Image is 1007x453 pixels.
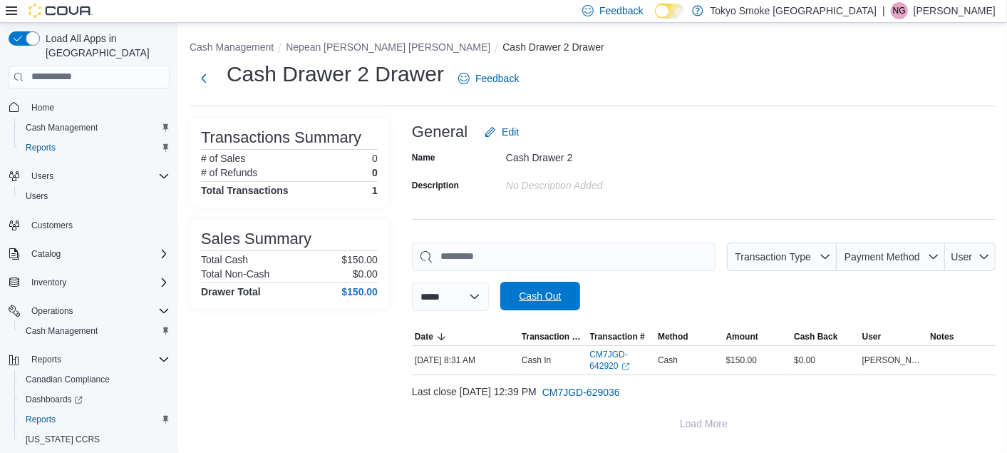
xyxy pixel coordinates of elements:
span: Cash [658,355,678,366]
button: Transaction Type [519,328,587,345]
span: Users [31,170,53,182]
button: Users [14,186,175,206]
input: This is a search bar. As you type, the results lower in the page will automatically filter. [412,243,716,271]
div: Last close [DATE] 12:39 PM [412,378,996,407]
button: User [859,328,928,345]
nav: An example of EuiBreadcrumbs [190,40,996,57]
button: Cash Back [791,328,859,345]
span: Feedback [475,71,519,86]
button: Users [26,168,59,185]
h4: 1 [372,185,378,196]
span: Dashboards [26,394,83,405]
h4: Total Transactions [201,185,289,196]
button: Notes [927,328,996,345]
a: Users [20,188,53,205]
h3: Sales Summary [201,230,311,248]
div: $0.00 [791,352,859,369]
button: Date [412,328,519,345]
span: Method [658,331,688,342]
div: No Description added [506,174,697,191]
span: Inventory [26,274,170,291]
span: Transaction Type [522,331,584,342]
a: Dashboards [20,391,88,408]
button: Operations [26,302,79,320]
a: Home [26,99,60,116]
p: $150.00 [341,254,378,265]
div: Nadine Guindon [891,2,908,19]
span: Reports [26,414,56,425]
span: Load All Apps in [GEOGRAPHIC_DATA] [40,31,170,60]
a: Cash Management [20,322,103,340]
span: Operations [26,302,170,320]
span: Payment Method [845,251,920,263]
span: User [951,251,973,263]
button: Nepean [PERSON_NAME] [PERSON_NAME] [286,41,490,53]
button: Cash Management [14,118,175,138]
button: Operations [3,301,175,321]
button: Transaction # [587,328,656,345]
span: NG [893,2,906,19]
p: | [882,2,885,19]
button: Cash Management [14,321,175,341]
button: Reports [14,138,175,158]
span: Catalog [26,245,170,263]
a: Reports [20,139,61,156]
h6: # of Sales [201,153,245,164]
span: Reports [26,142,56,153]
p: Tokyo Smoke [GEOGRAPHIC_DATA] [711,2,877,19]
button: Cash Drawer 2 Drawer [502,41,604,53]
a: Customers [26,217,78,234]
span: Users [26,190,48,202]
span: Load More [680,417,728,431]
button: Next [190,64,218,93]
a: Reports [20,411,61,428]
span: Canadian Compliance [20,371,170,388]
button: Users [3,166,175,186]
span: Cash Management [20,322,170,340]
span: Cash Management [20,119,170,136]
h3: Transactions Summary [201,129,361,146]
a: Feedback [453,64,525,93]
button: Inventory [26,274,72,291]
span: Transaction # [590,331,645,342]
a: CM7JGD-642920External link [590,349,653,372]
span: Transaction Type [735,251,811,263]
span: Amount [726,331,758,342]
span: Reports [20,411,170,428]
button: Edit [479,118,525,146]
input: Dark Mode [655,4,685,19]
button: Load More [412,409,996,438]
span: [PERSON_NAME] [862,355,925,366]
a: [US_STATE] CCRS [20,431,105,448]
span: Users [20,188,170,205]
button: [US_STATE] CCRS [14,429,175,449]
button: Home [3,97,175,118]
span: $150.00 [726,355,757,366]
button: Customers [3,215,175,235]
button: Catalog [3,244,175,264]
button: Transaction Type [727,243,837,271]
span: Customers [31,220,73,231]
button: Canadian Compliance [14,370,175,390]
span: Inventory [31,277,66,288]
button: Catalog [26,245,66,263]
span: Reports [20,139,170,156]
p: $0.00 [353,268,378,280]
p: [PERSON_NAME] [914,2,996,19]
button: Cash Out [500,282,580,310]
span: Catalog [31,248,61,260]
p: 0 [372,167,378,178]
button: Method [655,328,723,345]
p: Cash In [522,355,551,366]
span: Reports [26,351,170,368]
button: Payment Method [837,243,945,271]
span: Washington CCRS [20,431,170,448]
span: Cash Management [26,122,98,133]
h4: $150.00 [341,286,378,297]
span: Dashboards [20,391,170,408]
span: Operations [31,305,73,317]
h4: Drawer Total [201,286,261,297]
h3: General [412,123,468,141]
span: Cash Management [26,325,98,337]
